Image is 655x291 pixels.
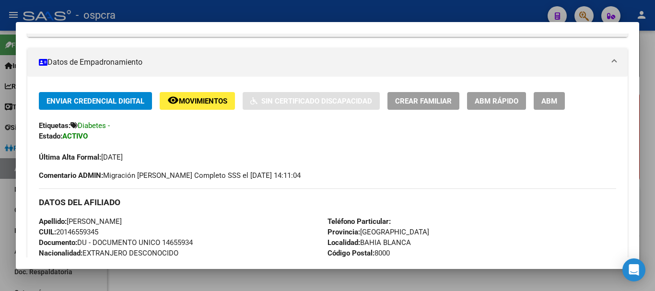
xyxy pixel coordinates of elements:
span: BAHIA BLANCA [327,238,411,247]
button: Crear Familiar [387,92,459,110]
span: DU - DOCUMENTO UNICO 14655934 [39,238,193,247]
strong: Localidad: [327,238,360,247]
strong: Estado: [39,132,62,140]
span: Enviar Credencial Digital [47,97,144,105]
mat-icon: remove_red_eye [167,94,179,106]
span: [GEOGRAPHIC_DATA] [327,228,429,236]
span: Sin Certificado Discapacidad [261,97,372,105]
span: 8000 [327,249,390,257]
strong: Etiquetas: [39,121,70,130]
strong: Código Postal: [327,249,374,257]
span: ABM [541,97,557,105]
strong: Documento: [39,238,77,247]
strong: Provincia: [327,228,360,236]
mat-panel-title: Datos de Empadronamiento [39,57,605,68]
button: ABM Rápido [467,92,526,110]
button: Enviar Credencial Digital [39,92,152,110]
h3: DATOS DEL AFILIADO [39,197,616,208]
span: 20146559345 [39,228,98,236]
span: Migración [PERSON_NAME] Completo SSS el [DATE] 14:11:04 [39,170,301,181]
span: [PERSON_NAME] [39,217,122,226]
span: Diabetes - [78,121,110,130]
strong: Comentario ADMIN: [39,171,103,180]
strong: ACTIVO [62,132,88,140]
span: ABM Rápido [475,97,518,105]
mat-expansion-panel-header: Datos de Empadronamiento [27,48,628,77]
strong: Última Alta Formal: [39,153,101,162]
div: Open Intercom Messenger [622,258,645,281]
button: Sin Certificado Discapacidad [243,92,380,110]
button: Movimientos [160,92,235,110]
strong: Apellido: [39,217,67,226]
strong: CUIL: [39,228,56,236]
span: Crear Familiar [395,97,452,105]
span: Movimientos [179,97,227,105]
strong: Teléfono Particular: [327,217,391,226]
span: EXTRANJERO DESCONOCIDO [39,249,178,257]
span: [DATE] [39,153,123,162]
button: ABM [534,92,565,110]
strong: Nacionalidad: [39,249,82,257]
